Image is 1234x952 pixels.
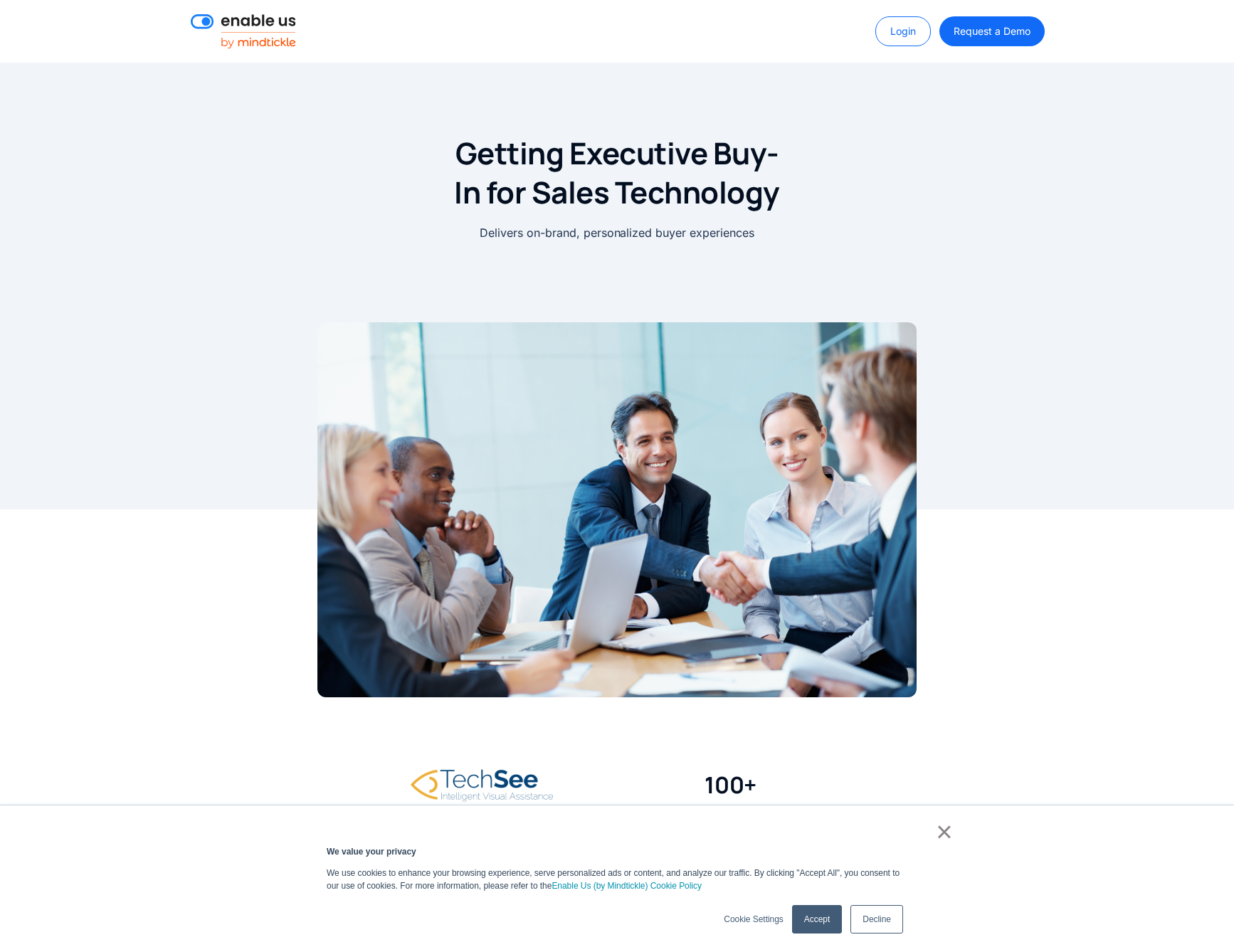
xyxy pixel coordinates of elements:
a: Enable Us (by Mindtickle) Cookie Policy [552,879,702,892]
img: TechSee [411,768,553,803]
p: We use cookies to enhance your browsing experience, serve personalized ads or content, and analyz... [327,867,907,892]
a: Login [875,16,931,46]
a: Accept [792,905,842,934]
a: Decline [850,905,903,934]
a: Request a Demo [939,16,1044,46]
p: Delivers on-brand, personalized buyer experiences [480,223,754,243]
a: Cookie Settings [724,913,783,926]
h1: Getting Executive Buy-In for Sales Technology [448,134,787,211]
strong: We value your privacy [327,847,416,857]
a: × [936,825,953,838]
h3: 100+ [705,771,756,800]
